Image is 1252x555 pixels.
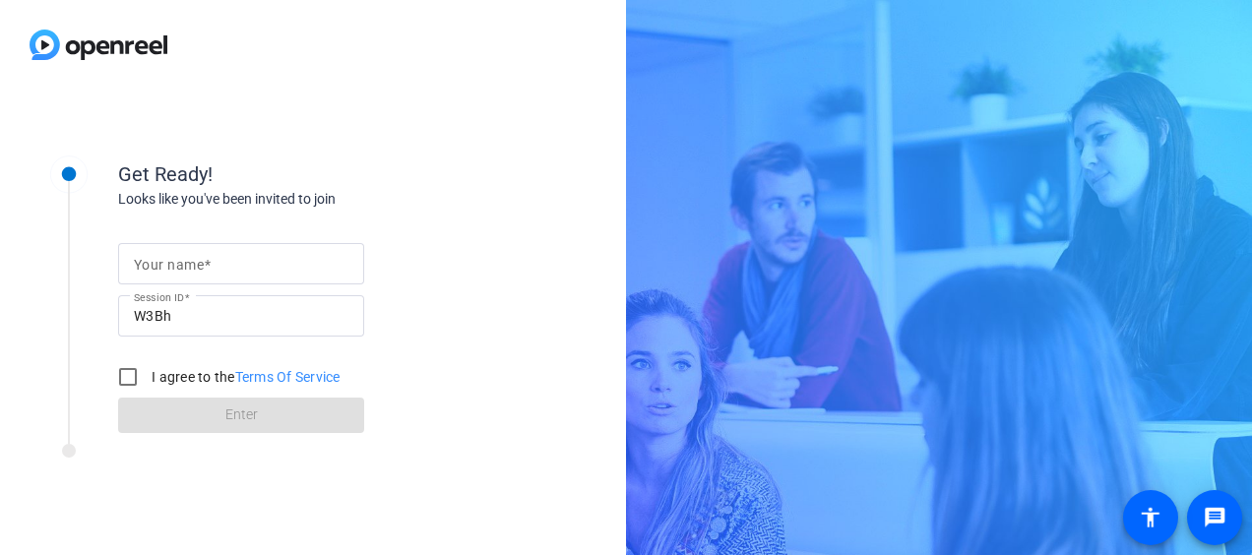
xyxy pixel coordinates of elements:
mat-icon: message [1203,506,1226,529]
mat-label: Your name [134,257,204,273]
mat-label: Session ID [134,291,184,303]
label: I agree to the [148,367,341,387]
div: Get Ready! [118,159,512,189]
div: Looks like you've been invited to join [118,189,512,210]
a: Terms Of Service [235,369,341,385]
mat-icon: accessibility [1139,506,1162,529]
